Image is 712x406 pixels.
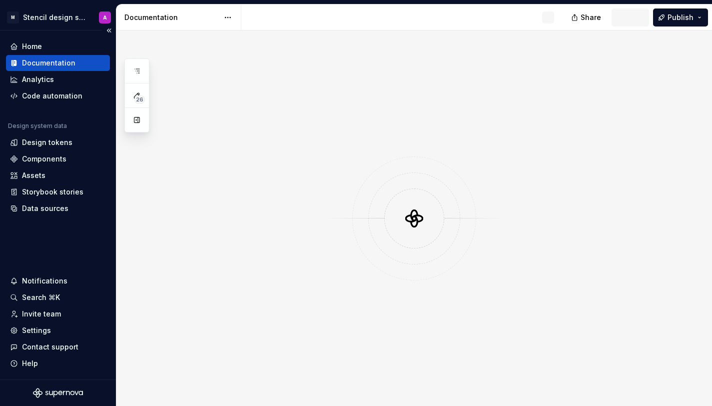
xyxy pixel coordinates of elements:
div: Contact support [22,342,78,352]
button: Contact support [6,339,110,355]
button: MStencil design systemA [2,6,114,28]
div: Notifications [22,276,67,286]
span: Share [581,12,601,22]
svg: Supernova Logo [33,388,83,398]
span: 26 [134,95,145,103]
a: Analytics [6,71,110,87]
div: Home [22,41,42,51]
a: Data sources [6,200,110,216]
div: Data sources [22,203,68,213]
button: Help [6,355,110,371]
div: Help [22,358,38,368]
button: Collapse sidebar [102,23,116,37]
div: Analytics [22,74,54,84]
div: Search ⌘K [22,292,60,302]
a: Code automation [6,88,110,104]
a: Invite team [6,306,110,322]
div: Invite team [22,309,61,319]
button: Share [566,8,608,26]
span: Publish [668,12,694,22]
a: Settings [6,322,110,338]
button: Search ⌘K [6,289,110,305]
button: Publish [653,8,708,26]
div: A [103,13,107,21]
div: Design tokens [22,137,72,147]
div: Storybook stories [22,187,83,197]
div: Design system data [8,122,67,130]
div: M [7,11,19,23]
a: Documentation [6,55,110,71]
button: Notifications [6,273,110,289]
div: Settings [22,325,51,335]
div: Documentation [124,12,219,22]
a: Design tokens [6,134,110,150]
div: Components [22,154,66,164]
div: Code automation [22,91,82,101]
a: Storybook stories [6,184,110,200]
a: Assets [6,167,110,183]
a: Home [6,38,110,54]
div: Stencil design system [23,12,87,22]
div: Assets [22,170,45,180]
div: Documentation [22,58,75,68]
a: Components [6,151,110,167]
